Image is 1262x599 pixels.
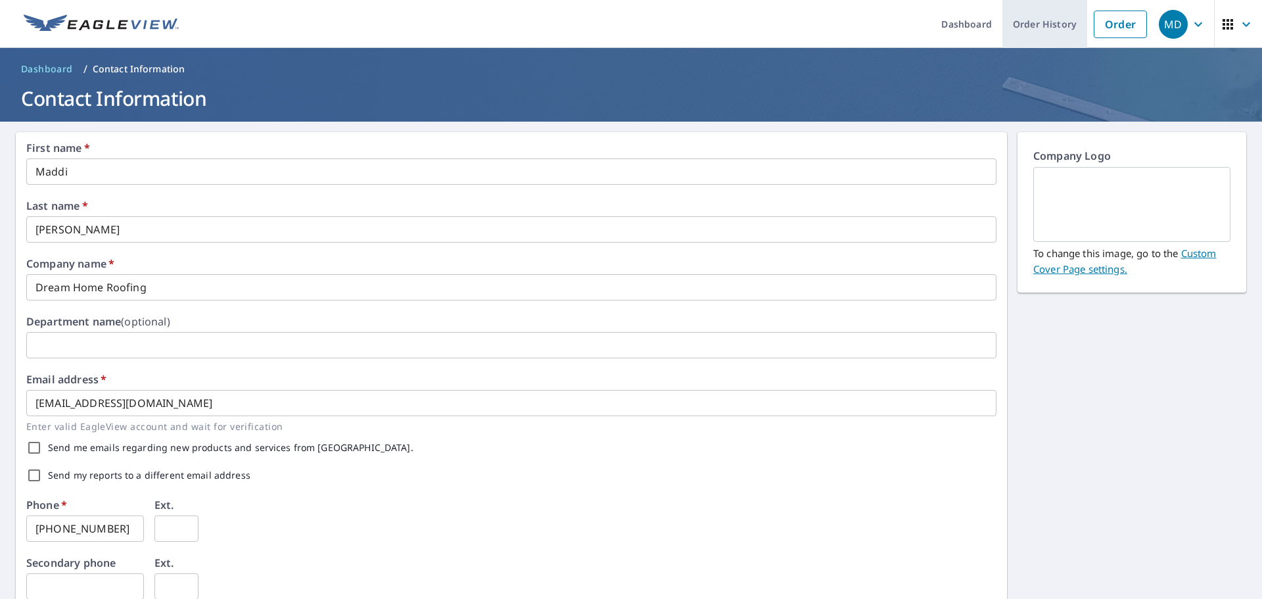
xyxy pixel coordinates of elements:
[26,258,114,269] label: Company name
[1049,169,1215,240] img: EmptyCustomerLogo.png
[26,143,90,153] label: First name
[48,443,413,452] label: Send me emails regarding new products and services from [GEOGRAPHIC_DATA].
[154,558,174,568] label: Ext.
[16,85,1246,112] h1: Contact Information
[154,500,174,510] label: Ext.
[26,374,106,385] label: Email address
[21,62,73,76] span: Dashboard
[1033,242,1230,277] p: To change this image, go to the
[1159,10,1188,39] div: MD
[121,314,170,329] b: (optional)
[26,316,170,327] label: Department name
[26,201,88,211] label: Last name
[16,59,78,80] a: Dashboard
[26,558,116,568] label: Secondary phone
[83,61,87,77] li: /
[93,62,185,76] p: Contact Information
[1094,11,1147,38] a: Order
[1033,148,1230,167] p: Company Logo
[16,59,1246,80] nav: breadcrumb
[24,14,179,34] img: EV Logo
[48,471,250,480] label: Send my reports to a different email address
[26,500,67,510] label: Phone
[26,419,987,434] p: Enter valid EagleView account and wait for verification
